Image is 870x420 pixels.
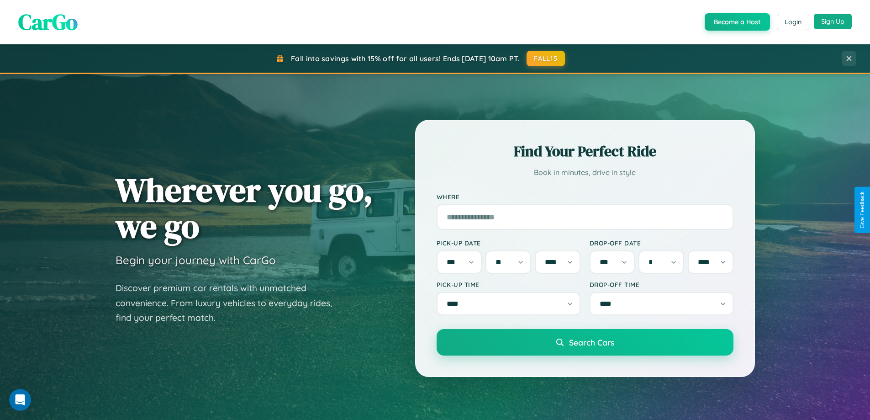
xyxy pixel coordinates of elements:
button: FALL15 [527,51,565,66]
span: CarGo [18,7,78,37]
label: Pick-up Date [437,239,580,247]
span: Fall into savings with 15% off for all users! Ends [DATE] 10am PT. [291,54,520,63]
h3: Begin your journey with CarGo [116,253,276,267]
h1: Wherever you go, we go [116,172,373,244]
label: Drop-off Date [590,239,733,247]
h2: Find Your Perfect Ride [437,141,733,161]
label: Where [437,193,733,201]
button: Login [777,14,809,30]
div: Give Feedback [859,191,865,229]
button: Search Cars [437,329,733,356]
button: Become a Host [705,13,770,31]
p: Book in minutes, drive in style [437,166,733,179]
iframe: Intercom live chat [9,389,31,411]
p: Discover premium car rentals with unmatched convenience. From luxury vehicles to everyday rides, ... [116,281,344,325]
button: Sign Up [814,14,852,29]
label: Drop-off Time [590,281,733,288]
span: Search Cars [569,337,614,347]
label: Pick-up Time [437,281,580,288]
